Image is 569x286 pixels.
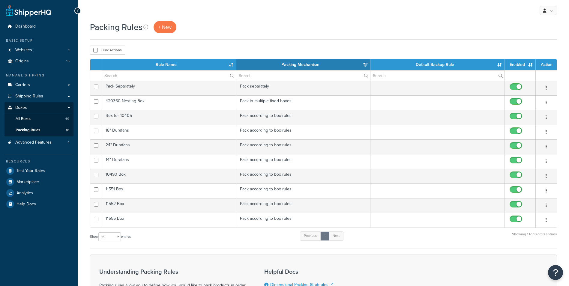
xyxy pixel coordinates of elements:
span: Origins [15,59,29,64]
span: Packing Rules [16,128,40,133]
td: Pack according to box rules [236,169,371,183]
span: All Boxes [16,116,31,121]
a: Test Your Rates [4,165,73,176]
button: Open Resource Center [548,265,563,280]
span: + New [158,24,172,31]
span: Marketplace [16,180,39,185]
span: 4 [67,140,70,145]
th: Packing Mechanism: activate to sort column ascending [236,59,371,70]
span: Shipping Rules [15,94,43,99]
a: 1 [320,231,329,240]
td: Pack according to box rules [236,154,371,169]
li: Boxes [4,102,73,136]
input: Search [102,70,236,81]
a: Next [329,231,343,240]
li: Advanced Features [4,137,73,148]
a: Advanced Features 4 [4,137,73,148]
div: Manage Shipping [4,73,73,78]
a: Websites 1 [4,45,73,56]
td: Pack Separately [102,81,236,95]
h3: Understanding Packing Rules [99,268,249,275]
span: Boxes [15,105,27,110]
a: + New [154,21,176,33]
td: 11552 Box [102,198,236,213]
td: Box for 10405 [102,110,236,125]
td: Pack according to box rules [236,198,371,213]
th: Action [536,59,557,70]
span: 49 [65,116,69,121]
h3: Helpful Docs [264,268,373,275]
span: 15 [66,59,70,64]
a: Previous [300,231,321,240]
div: Basic Setup [4,38,73,43]
td: 11555 Box [102,213,236,228]
a: Analytics [4,188,73,198]
input: Search [236,70,370,81]
th: Rule Name: activate to sort column ascending [102,59,236,70]
a: Shipping Rules [4,91,73,102]
span: Analytics [16,191,33,196]
td: Pack according to box rules [236,125,371,139]
a: Help Docs [4,199,73,210]
div: Resources [4,159,73,164]
span: Test Your Rates [16,168,45,174]
span: 10 [66,128,69,133]
button: Bulk Actions [90,46,125,55]
th: Default Backup Rule: activate to sort column ascending [370,59,505,70]
td: Pack according to box rules [236,183,371,198]
a: Packing Rules 10 [4,125,73,136]
span: Websites [15,48,32,53]
span: Dashboard [15,24,36,29]
td: Pack separately [236,81,371,95]
td: 11551 Box [102,183,236,198]
li: Packing Rules [4,125,73,136]
td: Pack according to box rules [236,213,371,228]
span: Advanced Features [15,140,52,145]
div: Showing 1 to 10 of 10 entries [512,231,557,244]
a: Boxes [4,102,73,113]
a: Marketplace [4,177,73,187]
td: 24" Durafans [102,139,236,154]
select: Showentries [98,232,121,241]
span: Help Docs [16,202,36,207]
a: Carriers [4,79,73,91]
a: Origins 15 [4,56,73,67]
a: ShipperHQ Home [6,4,51,16]
span: Carriers [15,82,30,88]
input: Search [370,70,505,81]
span: 1 [68,48,70,53]
th: Enabled: activate to sort column ascending [505,59,536,70]
td: 18" Durafans [102,125,236,139]
td: 10490 Box [102,169,236,183]
li: Origins [4,56,73,67]
h1: Packing Rules [90,21,142,33]
li: All Boxes [4,113,73,124]
td: Pack according to box rules [236,139,371,154]
td: Pack in multiple fixed boxes [236,95,371,110]
td: 14" Durafans [102,154,236,169]
td: 420360 Nesting Box [102,95,236,110]
li: Websites [4,45,73,56]
a: All Boxes 49 [4,113,73,124]
a: Dashboard [4,21,73,32]
td: Pack according to box rules [236,110,371,125]
label: Show entries [90,232,131,241]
